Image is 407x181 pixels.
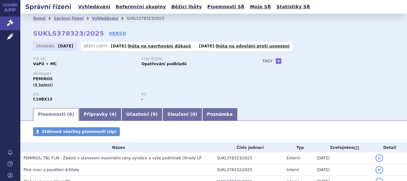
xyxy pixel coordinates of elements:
th: Detail [372,143,407,152]
span: (4 balení) [33,83,53,87]
strong: ROSUVASTATIN, PERINDOPRIL A INDAPAMID [33,97,52,101]
p: RS: [141,93,244,96]
a: Statistiky SŘ [274,3,312,11]
span: Plné moci a pověření držitele [24,168,79,172]
a: Vyhledávání [92,16,118,21]
span: 0 [192,112,195,117]
button: detail [376,166,383,174]
a: lhůta na navrhování důkazů [128,44,191,48]
span: 4 [112,112,115,117]
a: Běžící lhůty [169,3,204,11]
a: Písemnosti SŘ [205,3,246,11]
a: Účastníci (9) [121,108,162,121]
span: Externí [286,156,300,160]
a: Vyhledávání [76,3,112,11]
span: Interní [286,168,299,172]
a: VERSO [109,30,126,37]
span: PEMIROS [33,77,52,81]
strong: VaPÚ + MC [33,62,57,66]
a: Poznámka [202,108,238,121]
a: Správní řízení [54,16,84,21]
span: 6 [69,112,72,117]
a: Přípravky (4) [79,108,121,121]
p: - [111,44,191,49]
h3: Tagy [263,57,273,65]
strong: - [141,97,143,101]
a: Písemnosti (6) [33,108,79,121]
abbr: (?) [354,146,359,150]
a: Sloučení (0) [162,108,202,121]
th: Název [20,143,214,152]
p: - [199,44,290,49]
p: Typ SŘ: [33,57,135,61]
span: Stáhnout všechny písemnosti (zip) [42,129,117,134]
a: Referenční skupiny [114,3,168,11]
span: PEMIROS, TBL FLM - Žádost o stanovení maximální ceny výrobce a výše podmínek úhrady LP [24,156,202,160]
th: Číslo jednací [214,143,283,152]
td: SUKL378323/2025 [214,152,283,164]
a: + [276,58,281,64]
p: Přípravky: [33,72,250,76]
td: [DATE] [314,152,372,164]
span: Běžící lhůty: [84,44,109,49]
a: Domů [33,16,45,21]
p: Stav řízení: [141,57,244,61]
li: SUKLS378323/2025 [127,14,173,23]
span: Zahájeno: [36,44,56,49]
strong: [DATE] [111,44,126,48]
strong: Opatřování podkladů [141,62,187,66]
button: detail [376,154,383,162]
strong: SUKLS378323/2025 [33,30,104,37]
span: 9 [153,112,156,117]
a: lhůta na odvolání proti usnesení [216,44,290,48]
a: Moje SŘ [248,3,273,11]
td: SUKL378332/2025 [214,164,283,176]
th: Typ [283,143,314,152]
h2: Správní řízení [20,2,76,11]
td: [DATE] [314,164,372,176]
p: ATC: [33,93,135,96]
strong: [DATE] [58,44,73,48]
strong: [DATE] [199,44,214,48]
th: Zveřejněno [314,143,372,152]
a: Stáhnout všechny písemnosti (zip) [33,127,120,136]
